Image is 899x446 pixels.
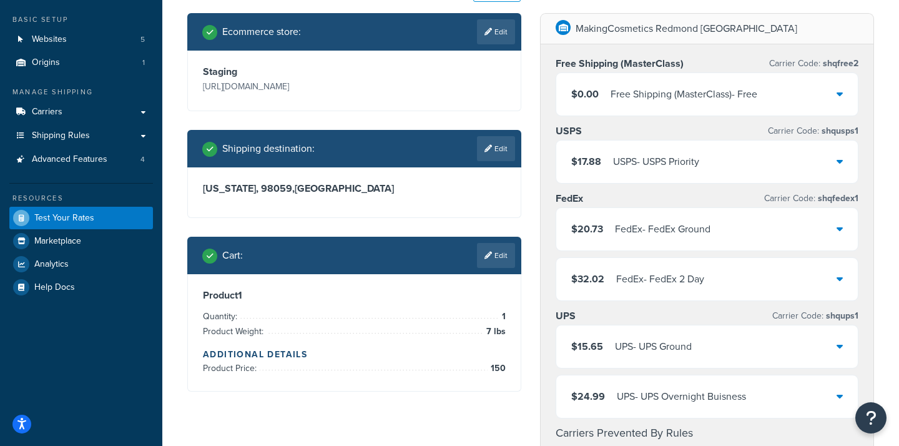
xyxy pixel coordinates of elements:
[9,253,153,275] a: Analytics
[571,222,603,236] span: $20.73
[9,148,153,171] li: Advanced Features
[477,136,515,161] a: Edit
[772,307,858,325] p: Carrier Code:
[571,272,604,286] span: $32.02
[571,339,603,354] span: $15.65
[9,207,153,229] a: Test Your Rates
[556,192,583,205] h3: FedEx
[9,124,153,147] a: Shipping Rules
[34,259,69,270] span: Analytics
[203,362,260,375] span: Product Price:
[9,14,153,25] div: Basic Setup
[222,250,243,261] h2: Cart :
[32,107,62,117] span: Carriers
[142,57,145,68] span: 1
[820,57,858,70] span: shqfree2
[617,388,746,405] div: UPS - UPS Overnight Buisness
[483,324,506,339] span: 7 lbs
[477,19,515,44] a: Edit
[32,34,67,45] span: Websites
[823,309,858,322] span: shqups1
[203,289,506,302] h3: Product 1
[34,236,81,247] span: Marketplace
[222,143,315,154] h2: Shipping destination :
[556,425,858,442] h4: Carriers Prevented By Rules
[9,101,153,124] a: Carriers
[571,154,601,169] span: $17.88
[855,402,887,434] button: Open Resource Center
[203,182,506,195] h3: [US_STATE], 98059 , [GEOGRAPHIC_DATA]
[556,310,576,322] h3: UPS
[203,310,240,323] span: Quantity:
[768,122,858,140] p: Carrier Code:
[9,51,153,74] li: Origins
[769,55,858,72] p: Carrier Code:
[477,243,515,268] a: Edit
[34,213,94,224] span: Test Your Rates
[9,87,153,97] div: Manage Shipping
[615,221,710,238] div: FedEx - FedEx Ground
[140,34,145,45] span: 5
[764,190,858,207] p: Carrier Code:
[222,26,301,37] h2: Ecommerce store :
[499,309,506,324] span: 1
[9,28,153,51] li: Websites
[571,87,599,101] span: $0.00
[613,153,699,171] div: USPS - USPS Priority
[32,154,107,165] span: Advanced Features
[203,348,506,361] h4: Additional Details
[9,193,153,204] div: Resources
[611,86,757,103] div: Free Shipping (MasterClass) - Free
[556,125,582,137] h3: USPS
[203,78,351,96] p: [URL][DOMAIN_NAME]
[9,276,153,299] a: Help Docs
[488,361,506,376] span: 150
[819,124,858,137] span: shqusps1
[9,28,153,51] a: Websites5
[615,338,692,355] div: UPS - UPS Ground
[9,230,153,252] a: Marketplace
[616,270,704,288] div: FedEx - FedEx 2 Day
[9,148,153,171] a: Advanced Features4
[815,192,858,205] span: shqfedex1
[203,325,267,338] span: Product Weight:
[203,66,351,78] h3: Staging
[32,57,60,68] span: Origins
[32,131,90,141] span: Shipping Rules
[34,282,75,293] span: Help Docs
[576,20,797,37] p: MakingCosmetics Redmond [GEOGRAPHIC_DATA]
[571,389,605,404] span: $24.99
[140,154,145,165] span: 4
[9,51,153,74] a: Origins1
[556,57,684,70] h3: Free Shipping (MasterClass)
